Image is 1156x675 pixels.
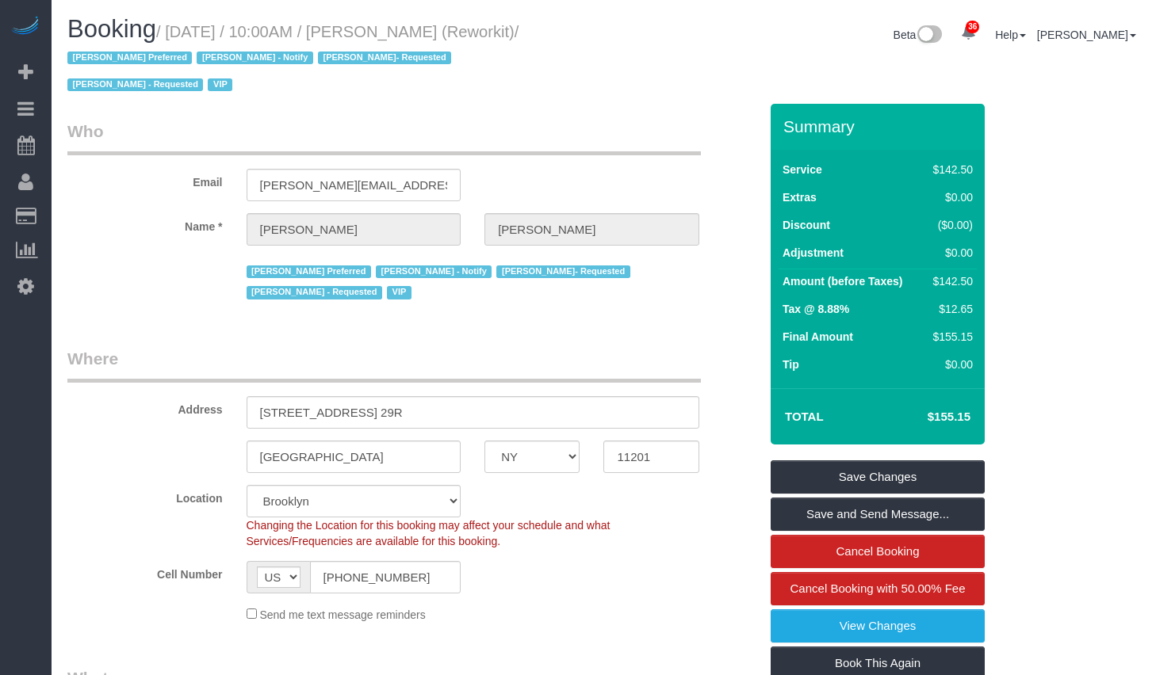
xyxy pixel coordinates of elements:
[771,572,985,605] a: Cancel Booking with 50.00% Fee
[10,16,41,38] img: Automaid Logo
[247,440,461,473] input: City
[259,608,425,621] span: Send me text message reminders
[785,410,824,423] strong: Total
[916,25,942,46] img: New interface
[67,347,701,383] legend: Where
[56,169,235,190] label: Email
[953,16,984,51] a: 36
[771,460,985,494] a: Save Changes
[927,217,973,233] div: ($0.00)
[995,29,1026,41] a: Help
[771,609,985,643] a: View Changes
[56,485,235,506] label: Location
[927,273,973,289] div: $142.50
[771,535,985,568] a: Cancel Booking
[783,217,830,233] label: Discount
[208,78,232,91] span: VIP
[927,189,973,205] div: $0.00
[67,51,192,64] span: [PERSON_NAME] Preferred
[247,519,611,547] span: Changing the Location for this booking may affect your schedule and what Services/Frequencies are...
[790,582,966,595] span: Cancel Booking with 50.00% Fee
[927,301,973,317] div: $12.65
[67,23,519,94] small: / [DATE] / 10:00AM / [PERSON_NAME] (Reworkit)
[783,301,849,317] label: Tax @ 8.88%
[376,265,492,278] span: [PERSON_NAME] - Notify
[1037,29,1136,41] a: [PERSON_NAME]
[247,213,461,246] input: First Name
[927,329,973,345] div: $155.15
[56,213,235,235] label: Name *
[603,440,699,473] input: Zip Code
[67,120,701,155] legend: Who
[318,51,451,64] span: [PERSON_NAME]- Requested
[927,162,973,177] div: $142.50
[247,265,371,278] span: [PERSON_NAME] Preferred
[56,561,235,582] label: Cell Number
[56,396,235,418] label: Address
[783,117,977,135] h3: Summary
[783,273,902,289] label: Amount (before Taxes)
[247,169,461,201] input: Email
[927,245,973,261] div: $0.00
[496,265,630,278] span: [PERSON_NAME]- Requested
[484,213,699,246] input: Last Name
[197,51,312,64] span: [PERSON_NAME] - Notify
[387,286,411,299] span: VIP
[247,286,382,299] span: [PERSON_NAME] - Requested
[310,561,461,593] input: Cell Number
[894,29,943,41] a: Beta
[67,15,156,43] span: Booking
[966,21,979,33] span: 36
[67,78,203,91] span: [PERSON_NAME] - Requested
[783,245,844,261] label: Adjustment
[927,357,973,372] div: $0.00
[783,329,853,345] label: Final Amount
[880,410,970,424] h4: $155.15
[67,23,519,94] span: /
[783,357,799,372] label: Tip
[783,162,822,177] label: Service
[783,189,817,205] label: Extras
[771,498,985,531] a: Save and Send Message...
